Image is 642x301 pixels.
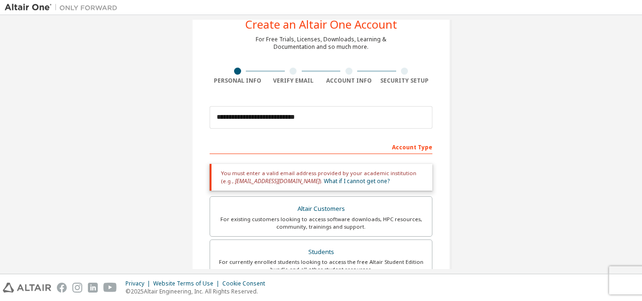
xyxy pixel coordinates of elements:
p: © 2025 Altair Engineering, Inc. All Rights Reserved. [125,287,271,295]
div: Privacy [125,280,153,287]
div: For currently enrolled students looking to access the free Altair Student Edition bundle and all ... [216,258,426,273]
div: Create an Altair One Account [245,19,397,30]
div: For existing customers looking to access software downloads, HPC resources, community, trainings ... [216,216,426,231]
img: facebook.svg [57,283,67,293]
div: Cookie Consent [222,280,271,287]
img: instagram.svg [72,283,82,293]
div: Security Setup [377,77,433,85]
div: For Free Trials, Licenses, Downloads, Learning & Documentation and so much more. [256,36,386,51]
img: linkedin.svg [88,283,98,293]
div: Students [216,246,426,259]
div: Verify Email [266,77,321,85]
div: Account Type [210,139,432,154]
div: Altair Customers [216,202,426,216]
img: youtube.svg [103,283,117,293]
a: What if I cannot get one? [324,177,390,185]
img: Altair One [5,3,122,12]
div: You must enter a valid email address provided by your academic institution (e.g., ). [210,164,432,191]
img: altair_logo.svg [3,283,51,293]
span: [EMAIL_ADDRESS][DOMAIN_NAME] [235,177,320,185]
div: Account Info [321,77,377,85]
div: Personal Info [210,77,266,85]
div: Website Terms of Use [153,280,222,287]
